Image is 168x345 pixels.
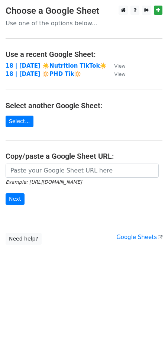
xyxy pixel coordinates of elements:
h4: Use a recent Google Sheet: [6,50,162,59]
small: View [114,63,125,69]
a: Select... [6,116,33,127]
h4: Copy/paste a Google Sheet URL: [6,152,162,161]
input: Next [6,193,25,205]
a: 18 | [DATE] 🔆PHD Tik🔆 [6,71,81,77]
small: View [114,71,125,77]
h3: Choose a Google Sheet [6,6,162,16]
a: View [107,62,125,69]
input: Paste your Google Sheet URL here [6,164,159,178]
h4: Select another Google Sheet: [6,101,162,110]
p: Use one of the options below... [6,19,162,27]
a: Google Sheets [116,234,162,241]
a: 18 | [DATE] ☀️Nutrition TikTok☀️ [6,62,107,69]
a: Need help? [6,233,42,245]
small: Example: [URL][DOMAIN_NAME] [6,179,82,185]
a: View [107,71,125,77]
